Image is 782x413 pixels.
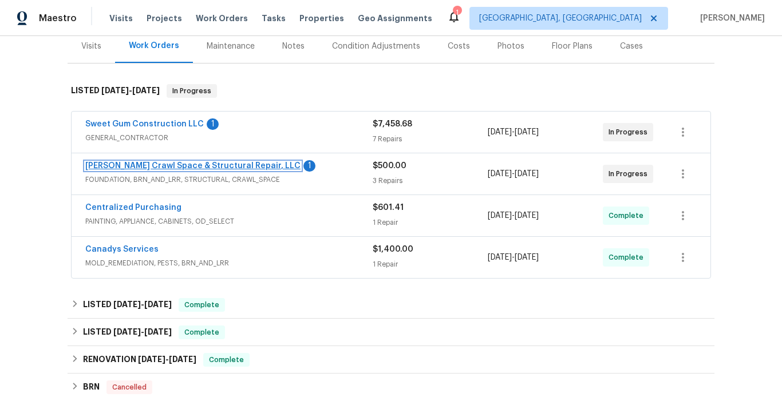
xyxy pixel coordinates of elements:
div: Costs [448,41,470,52]
div: Floor Plans [552,41,593,52]
span: [DATE] [101,86,129,94]
span: [DATE] [113,328,141,336]
h6: LISTED [83,325,172,339]
h6: RENOVATION [83,353,196,367]
a: [PERSON_NAME] Crawl Space & Structural Repair, LLC [85,162,301,170]
span: Work Orders [196,13,248,24]
span: [DATE] [515,212,539,220]
div: LISTED [DATE]-[DATE]In Progress [68,73,714,109]
span: Complete [609,210,648,221]
span: [DATE] [144,300,172,308]
span: Tasks [262,14,286,22]
a: Sweet Gum Construction LLC [85,120,204,128]
div: 1 Repair [373,259,488,270]
div: BRN Cancelled [68,374,714,401]
span: FOUNDATION, BRN_AND_LRR, STRUCTURAL, CRAWL_SPACE [85,174,373,185]
div: 7 Repairs [373,133,488,145]
h6: BRN [83,380,100,394]
div: Maintenance [207,41,255,52]
span: Visits [109,13,133,24]
div: LISTED [DATE]-[DATE]Complete [68,319,714,346]
div: Notes [282,41,305,52]
div: 1 [453,7,461,18]
div: RENOVATION [DATE]-[DATE]Complete [68,346,714,374]
div: 1 [207,118,219,130]
span: Complete [180,327,224,338]
div: LISTED [DATE]-[DATE]Complete [68,291,714,319]
span: - [488,210,539,221]
span: - [488,126,539,138]
span: - [101,86,160,94]
span: Properties [299,13,344,24]
span: [DATE] [132,86,160,94]
span: [DATE] [488,170,512,178]
div: 3 Repairs [373,175,488,186]
div: 1 Repair [373,217,488,228]
span: - [488,252,539,263]
span: MOLD_REMEDIATION, PESTS, BRN_AND_LRR [85,257,373,269]
span: Complete [204,354,248,366]
span: [DATE] [144,328,172,336]
h6: LISTED [71,84,160,98]
a: Centralized Purchasing [85,204,181,212]
div: Condition Adjustments [332,41,420,52]
span: - [113,300,172,308]
span: GENERAL_CONTRACTOR [85,132,373,144]
span: Complete [180,299,224,311]
span: Geo Assignments [358,13,432,24]
span: - [113,328,172,336]
span: PAINTING, APPLIANCE, CABINETS, OD_SELECT [85,216,373,227]
span: [DATE] [113,300,141,308]
span: [PERSON_NAME] [696,13,765,24]
span: [DATE] [488,128,512,136]
span: In Progress [168,85,216,97]
span: $500.00 [373,162,406,170]
span: [DATE] [488,212,512,220]
span: Projects [147,13,182,24]
span: [DATE] [138,355,165,363]
span: In Progress [609,168,652,180]
div: 1 [303,160,315,172]
a: Canadys Services [85,245,159,253]
span: [DATE] [169,355,196,363]
span: $7,458.68 [373,120,412,128]
span: [DATE] [515,170,539,178]
div: Photos [497,41,524,52]
span: $601.41 [373,204,404,212]
span: Cancelled [108,382,151,393]
span: - [138,355,196,363]
span: $1,400.00 [373,245,413,253]
h6: LISTED [83,298,172,312]
span: In Progress [609,126,652,138]
div: Visits [81,41,101,52]
span: Complete [609,252,648,263]
div: Work Orders [129,40,179,51]
span: [DATE] [515,253,539,261]
span: [GEOGRAPHIC_DATA], [GEOGRAPHIC_DATA] [479,13,642,24]
div: Cases [620,41,643,52]
span: Maestro [39,13,77,24]
span: [DATE] [488,253,512,261]
span: - [488,168,539,180]
span: [DATE] [515,128,539,136]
